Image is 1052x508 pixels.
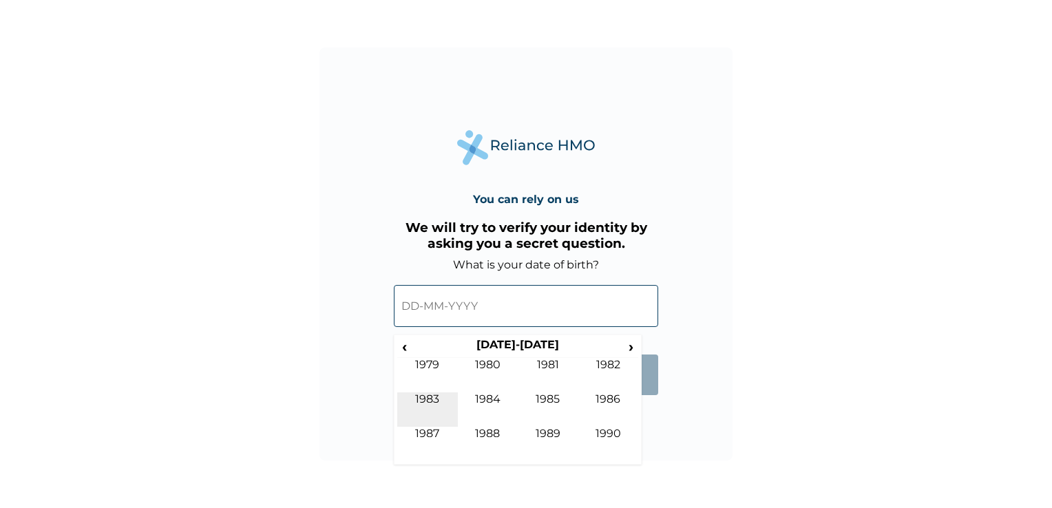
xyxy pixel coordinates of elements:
td: 1988 [458,427,518,461]
h3: We will try to verify your identity by asking you a secret question. [394,220,658,251]
span: ‹ [397,338,412,355]
span: › [624,338,639,355]
td: 1987 [397,427,458,461]
td: 1983 [397,392,458,427]
td: 1990 [578,427,639,461]
input: DD-MM-YYYY [394,285,658,327]
label: What is your date of birth? [453,258,599,271]
td: 1984 [458,392,518,427]
td: 1980 [458,358,518,392]
th: [DATE]-[DATE] [412,338,623,357]
td: 1989 [518,427,578,461]
td: 1981 [518,358,578,392]
td: 1979 [397,358,458,392]
h4: You can rely on us [473,193,579,206]
img: Reliance Health's Logo [457,130,595,165]
td: 1982 [578,358,639,392]
td: 1986 [578,392,639,427]
td: 1985 [518,392,578,427]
